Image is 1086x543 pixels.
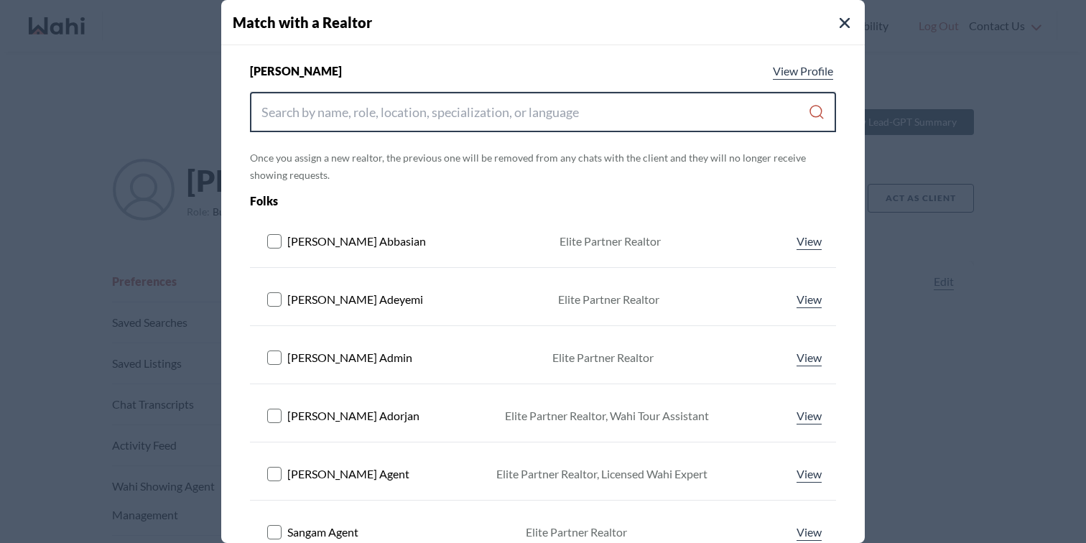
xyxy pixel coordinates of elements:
span: Sangam Agent [287,524,358,541]
span: [PERSON_NAME] Agent [287,465,409,483]
div: Elite Partner Realtor [560,233,661,250]
input: Search input [261,99,808,125]
div: Elite Partner Realtor [558,291,659,308]
span: [PERSON_NAME] Adorjan [287,407,419,424]
span: [PERSON_NAME] Admin [287,349,412,366]
span: [PERSON_NAME] Adeyemi [287,291,423,308]
a: View profile [794,407,825,424]
a: View profile [794,291,825,308]
a: View profile [794,524,825,541]
a: View profile [794,465,825,483]
a: View profile [794,349,825,366]
p: Once you assign a new realtor, the previous one will be removed from any chats with the client an... [250,149,836,184]
div: Elite Partner Realtor [552,349,654,366]
a: View profile [770,62,836,80]
div: Folks [250,192,719,210]
span: [PERSON_NAME] [250,62,342,80]
div: Elite Partner Realtor, Wahi Tour Assistant [505,407,709,424]
div: Elite Partner Realtor [526,524,627,541]
div: Elite Partner Realtor, Licensed Wahi Expert [496,465,707,483]
button: Close Modal [836,14,853,32]
span: [PERSON_NAME] Abbasian [287,233,426,250]
a: View profile [794,233,825,250]
h4: Match with a Realtor [233,11,865,33]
